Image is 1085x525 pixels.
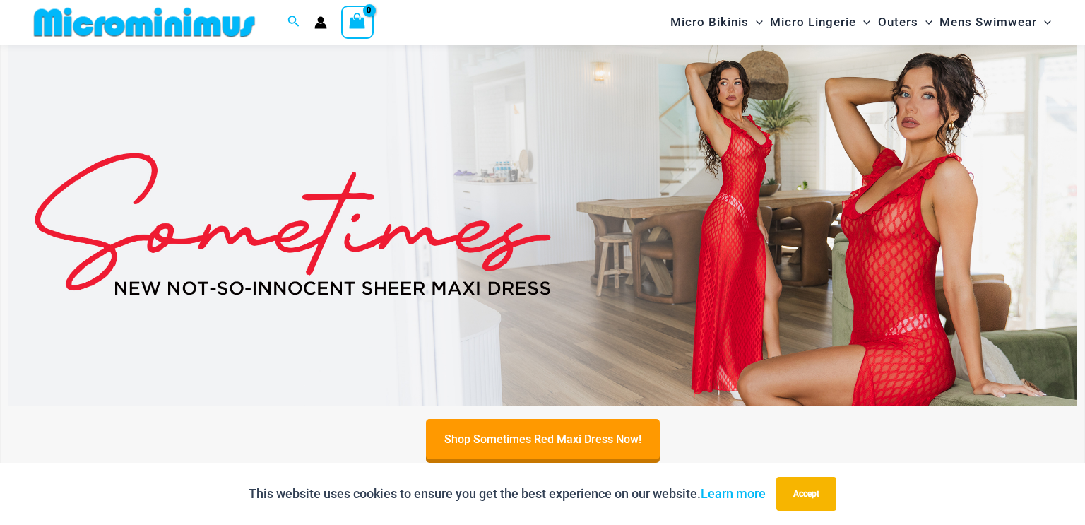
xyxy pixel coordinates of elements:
p: This website uses cookies to ensure you get the best experience on our website. [249,483,766,505]
button: Accept [776,477,836,511]
img: MM SHOP LOGO FLAT [28,6,261,38]
nav: Site Navigation [665,2,1057,42]
a: Learn more [701,486,766,501]
a: Search icon link [287,13,300,31]
span: Micro Bikinis [670,4,749,40]
span: Outers [878,4,918,40]
span: Mens Swimwear [939,4,1037,40]
img: Sometimes Red Maxi Dress [8,42,1077,406]
span: Menu Toggle [856,4,870,40]
a: OutersMenu ToggleMenu Toggle [874,4,936,40]
a: View Shopping Cart, empty [341,6,374,38]
a: Micro BikinisMenu ToggleMenu Toggle [667,4,766,40]
span: Menu Toggle [918,4,932,40]
span: Menu Toggle [749,4,763,40]
a: Micro LingerieMenu ToggleMenu Toggle [766,4,874,40]
span: Menu Toggle [1037,4,1051,40]
a: Mens SwimwearMenu ToggleMenu Toggle [936,4,1055,40]
a: Shop Sometimes Red Maxi Dress Now! [426,419,660,459]
span: Micro Lingerie [770,4,856,40]
a: Account icon link [314,16,327,29]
